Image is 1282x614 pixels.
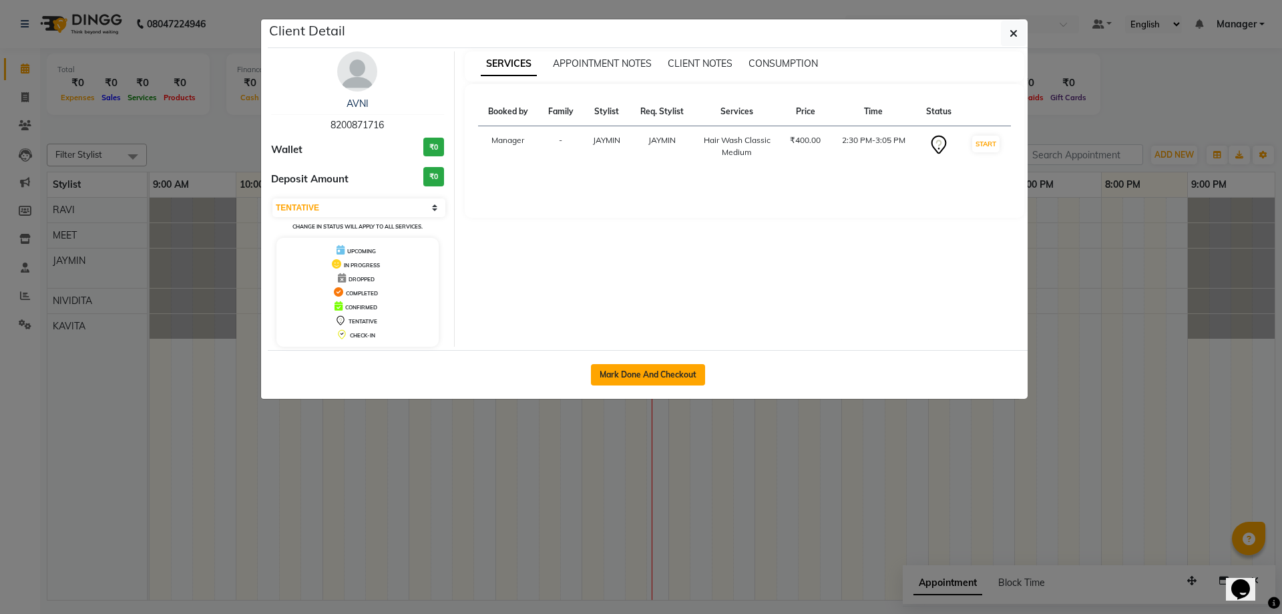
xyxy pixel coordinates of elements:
span: JAYMIN [593,135,620,145]
td: - [538,126,583,167]
th: Booked by [478,98,539,126]
td: 2:30 PM-3:05 PM [831,126,916,167]
th: Req. Stylist [630,98,694,126]
button: Mark Done And Checkout [591,364,705,386]
a: AVNI [347,98,369,110]
div: ₹400.00 [789,134,823,146]
h3: ₹0 [423,167,444,186]
td: Manager [478,126,539,167]
h5: Client Detail [269,21,345,41]
span: SERVICES [481,52,537,76]
th: Price [781,98,831,126]
span: Wallet [271,142,302,158]
iframe: chat widget [1226,561,1269,601]
span: JAYMIN [648,135,676,145]
small: Change in status will apply to all services. [292,223,423,230]
span: 8200871716 [331,119,384,131]
span: COMPLETED [346,290,378,297]
div: Hair Wash Classic Medium [702,134,772,158]
span: Deposit Amount [271,172,349,187]
th: Services [694,98,780,126]
span: CHECK-IN [350,332,375,339]
h3: ₹0 [423,138,444,157]
img: avatar [337,51,377,92]
th: Family [538,98,583,126]
span: CLIENT NOTES [668,57,732,69]
span: APPOINTMENT NOTES [553,57,652,69]
th: Stylist [583,98,630,126]
span: CONSUMPTION [749,57,818,69]
th: Status [917,98,961,126]
span: DROPPED [349,276,375,283]
button: START [972,136,1000,152]
span: UPCOMING [347,248,376,255]
span: IN PROGRESS [344,262,380,269]
span: CONFIRMED [345,304,377,311]
th: Time [831,98,916,126]
span: TENTATIVE [349,318,377,325]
